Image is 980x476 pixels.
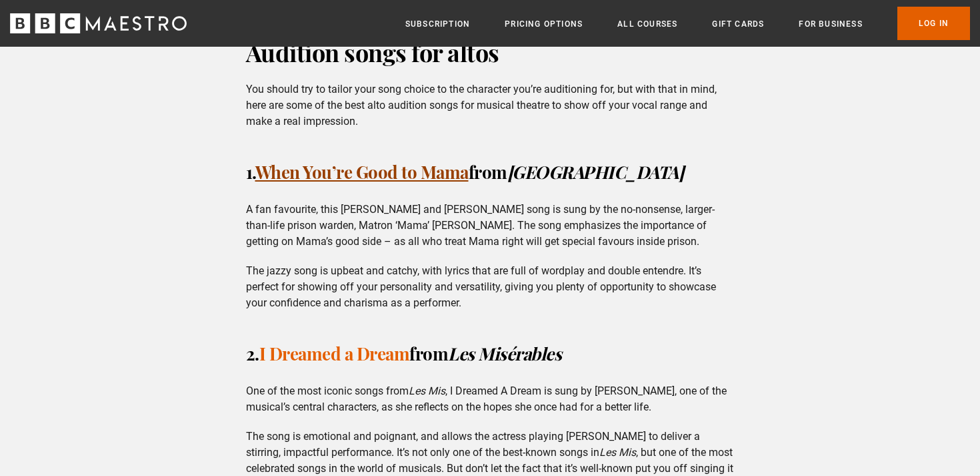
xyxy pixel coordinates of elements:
a: When You’re Good to Mama [255,160,469,184]
a: Log In [897,7,970,40]
a: Gift Cards [712,17,764,31]
a: For business [799,17,862,31]
h3: 2. from [246,338,735,370]
em: Les Mis [409,385,445,397]
p: The jazzy song is upbeat and catchy, with lyrics that are full of wordplay and double entendre. I... [246,263,735,311]
em: [GEOGRAPHIC_DATA] [507,160,684,184]
em: Les Misérables [448,342,561,365]
p: One of the most iconic songs from , I Dreamed A Dream is sung by [PERSON_NAME], one of the musica... [246,383,735,415]
a: Pricing Options [505,17,583,31]
h3: 1. from [246,156,735,188]
a: I Dreamed a Dream [259,342,410,365]
em: Les Mis [599,446,636,459]
p: You should try to tailor your song choice to the character you’re auditioning for, but with that ... [246,81,735,130]
nav: Primary [405,7,970,40]
p: A fan favourite, this [PERSON_NAME] and [PERSON_NAME] song is sung by the no-nonsense, larger-tha... [246,202,735,250]
a: Subscription [405,17,470,31]
svg: BBC Maestro [10,13,187,33]
h2: Audition songs for altos [246,36,735,68]
a: All Courses [617,17,677,31]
